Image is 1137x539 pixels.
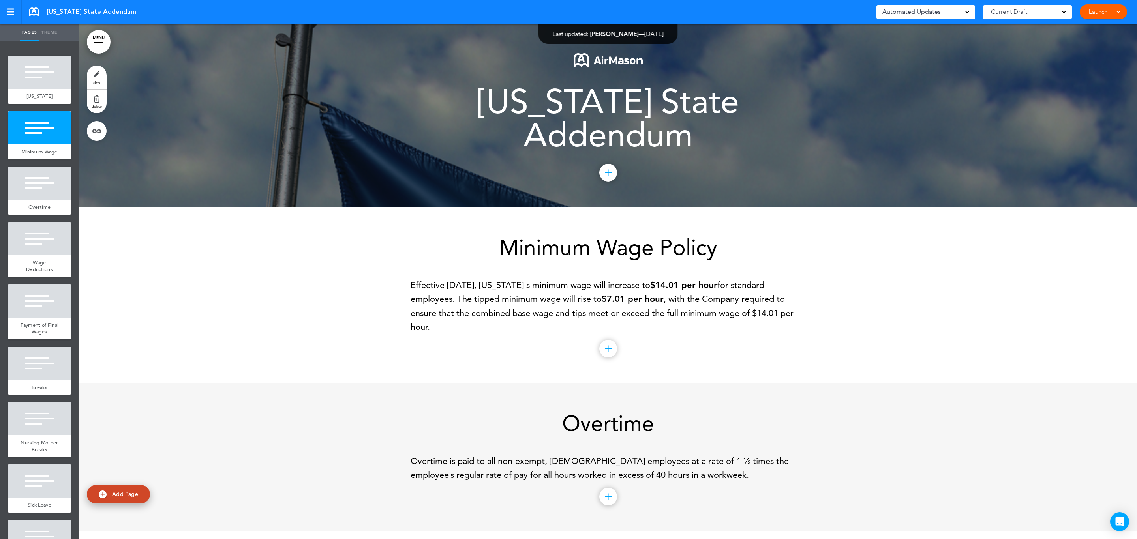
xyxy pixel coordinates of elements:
[8,144,71,159] a: Minimum Wage
[411,413,805,434] h1: Overtime
[574,53,643,67] img: 1722553576973-Airmason_logo_White.png
[8,380,71,395] a: Breaks
[87,66,107,89] a: style
[8,435,71,457] a: Nursing Mother Breaks
[28,204,51,210] span: Overtime
[477,82,739,155] span: [US_STATE] State Addendum
[87,485,150,503] a: Add Page
[99,490,107,498] img: add.svg
[87,30,111,54] a: MENU
[8,498,71,513] a: Sick Leave
[650,280,717,290] strong: $14.01 per hour
[602,294,664,304] strong: $7.01 per hour
[1110,512,1129,531] div: Open Intercom Messenger
[1086,4,1111,19] a: Launch
[8,89,71,104] a: [US_STATE]
[411,237,805,258] h1: Minimum Wage Policy
[21,439,58,453] span: Nursing Mother Breaks
[8,318,71,339] a: Payment of Final Wages
[991,6,1027,17] span: Current Draft
[112,490,138,498] span: Add Page
[21,322,59,335] span: Payment of Final Wages
[645,30,664,37] span: [DATE]
[47,7,136,16] span: [US_STATE] State Addendum
[21,148,58,155] span: Minimum Wage
[26,259,53,273] span: Wage Deductions
[553,30,589,37] span: Last updated:
[8,255,71,277] a: Wage Deductions
[39,24,59,41] a: Theme
[553,31,664,37] div: —
[32,384,47,391] span: Breaks
[92,104,102,109] span: delete
[28,502,51,508] span: Sick Leave
[87,90,107,113] a: delete
[590,30,639,37] span: [PERSON_NAME]
[8,200,71,215] a: Overtime
[411,454,805,482] p: Overtime is paid to all non-exempt, [DEMOGRAPHIC_DATA] employees at a rate of 1 ½ times the emplo...
[411,278,805,334] p: Effective [DATE], [US_STATE]'s minimum wage will increase to for standard employees. The tipped m...
[882,6,941,17] span: Automated Updates
[20,24,39,41] a: Pages
[93,80,100,84] span: style
[26,93,53,99] span: [US_STATE]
